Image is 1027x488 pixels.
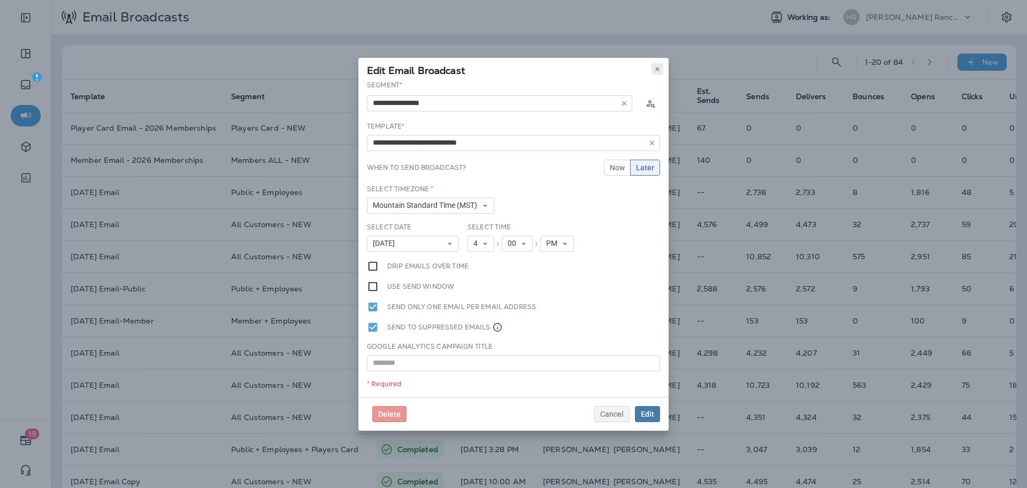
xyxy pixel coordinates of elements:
[367,380,660,388] div: * Required
[533,236,540,252] div: :
[600,410,624,418] span: Cancel
[630,160,660,176] button: Later
[502,236,533,252] button: 00
[367,236,459,252] button: [DATE]
[604,160,631,176] button: Now
[367,185,433,193] label: Select Timezone
[594,406,630,422] button: Cancel
[641,94,660,113] button: Calculate the estimated number of emails to be sent based on selected segment. (This could take a...
[367,122,404,131] label: Template
[372,406,407,422] button: Delete
[540,236,574,252] button: PM
[467,236,494,252] button: 4
[387,281,454,292] label: Use send window
[641,410,654,418] span: Edit
[635,406,660,422] button: Edit
[467,223,511,231] label: Select Time
[367,223,412,231] label: Select Date
[546,239,562,248] span: PM
[387,260,469,272] label: Drip emails over time
[610,164,625,171] span: Now
[636,164,654,171] span: Later
[358,58,669,80] div: Edit Email Broadcast
[473,239,482,248] span: 4
[508,239,520,248] span: 00
[373,201,481,210] span: Mountain Standard Time (MST)
[494,236,502,252] div: :
[367,163,466,172] label: When to send broadcast?
[373,239,399,248] span: [DATE]
[367,81,402,89] label: Segment
[367,198,494,214] button: Mountain Standard Time (MST)
[387,301,536,313] label: Send only one email per email address
[367,342,493,351] label: Google Analytics Campaign Title
[387,321,503,333] label: Send to suppressed emails.
[378,410,401,418] span: Delete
